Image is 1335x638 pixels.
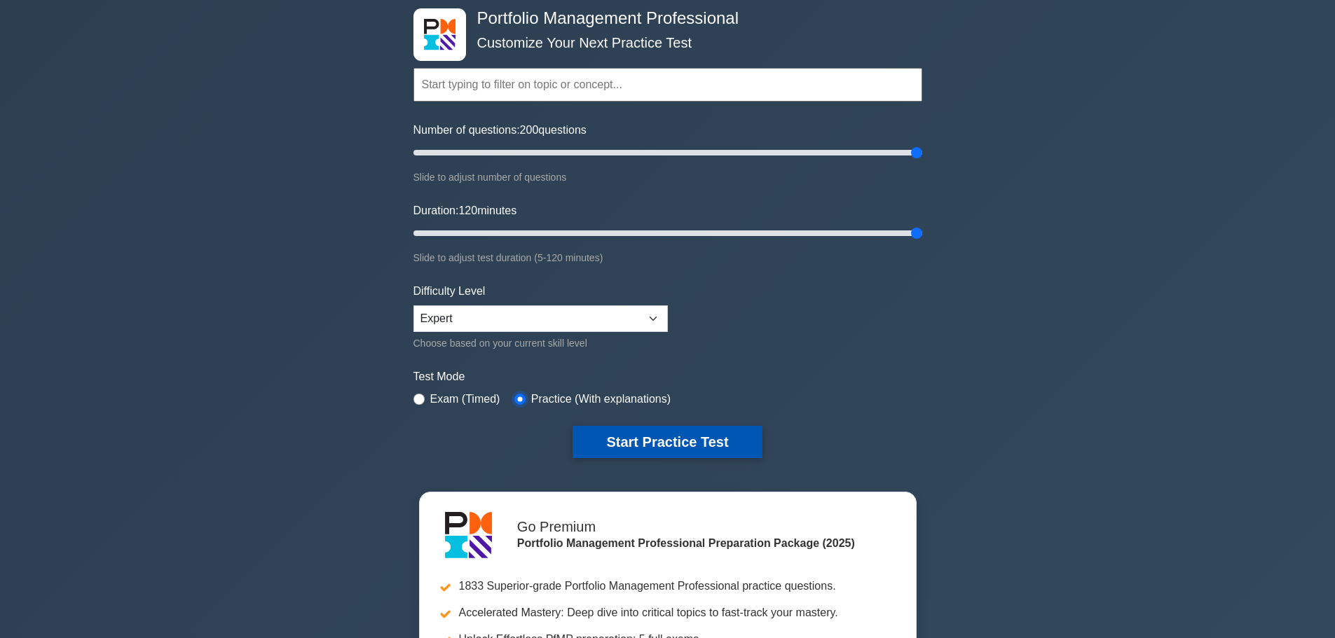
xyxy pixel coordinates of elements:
[413,249,922,266] div: Slide to adjust test duration (5-120 minutes)
[413,68,922,102] input: Start typing to filter on topic or concept...
[413,122,587,139] label: Number of questions: questions
[413,368,922,385] label: Test Mode
[472,8,854,29] h4: Portfolio Management Professional
[573,426,762,458] button: Start Practice Test
[458,204,477,216] span: 120
[413,169,922,186] div: Slide to adjust number of questions
[413,202,517,219] label: Duration: minutes
[430,391,500,408] label: Exam (Timed)
[531,391,671,408] label: Practice (With explanations)
[520,124,539,136] span: 200
[413,283,486,300] label: Difficulty Level
[413,335,668,352] div: Choose based on your current skill level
